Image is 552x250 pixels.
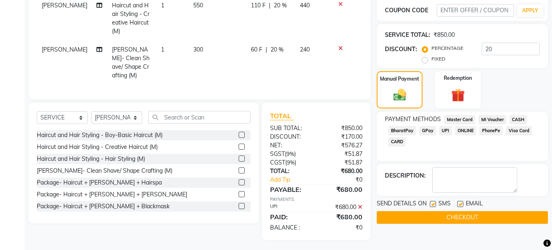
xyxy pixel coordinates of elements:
span: PhonePe [479,126,503,135]
button: APPLY [517,5,543,17]
span: 240 [300,46,310,53]
div: Haircut and Hair Styling - Creative Haircut (M) [37,143,158,151]
span: | [269,1,270,10]
label: FIXED [431,55,445,63]
div: BALANCE : [264,223,316,232]
div: ₹850.00 [434,31,455,39]
img: _cash.svg [389,88,410,102]
span: Master Card [444,115,475,124]
span: CGST [270,159,285,166]
span: SMS [438,199,451,209]
span: 110 F [251,1,266,10]
div: ₹0 [325,176,369,184]
label: Manual Payment [380,75,419,83]
a: Add Tip [264,176,325,184]
span: SGST [270,150,285,158]
div: ₹680.00 [316,203,369,212]
div: ₹576.27 [316,141,369,150]
div: Package- Haircut + [PERSON_NAME] + Blackmask [37,202,170,211]
div: PAID: [264,212,316,222]
div: ₹850.00 [316,124,369,133]
span: | [266,45,267,54]
span: 550 [193,2,203,9]
div: [PERSON_NAME]- Clean Shave/ Shape Crafting (M) [37,167,172,175]
div: SERVICE TOTAL: [385,31,430,39]
div: TOTAL: [264,167,316,176]
div: ( ) [264,158,316,167]
div: DESCRIPTION: [385,171,426,180]
span: 440 [300,2,310,9]
div: ₹51.87 [316,158,369,167]
span: [PERSON_NAME]- Clean Shave/ Shape Crafting (M) [112,46,150,79]
span: BharatPay [388,126,416,135]
div: Package- Haircut + [PERSON_NAME] + Hairspa [37,178,162,187]
span: PAYMENT METHODS [385,115,441,124]
div: ₹680.00 [316,212,369,222]
span: UPI [439,126,452,135]
div: COUPON CODE [385,6,436,15]
span: 20 % [274,1,287,10]
span: [PERSON_NAME] [42,46,87,53]
span: TOTAL [270,112,294,120]
img: _gift.svg [447,87,469,104]
span: 9% [287,159,295,166]
div: SUB TOTAL: [264,124,316,133]
span: 1 [161,46,164,53]
span: 1 [161,2,164,9]
div: DISCOUNT: [385,45,417,54]
div: ₹680.00 [316,185,369,194]
span: 9% [286,151,294,157]
span: 300 [193,46,203,53]
span: GPay [419,126,436,135]
span: SEND DETAILS ON [377,199,427,209]
input: Search or Scan [148,111,250,124]
label: PERCENTAGE [431,45,463,52]
span: EMAIL [466,199,483,209]
span: ONLINE [455,126,476,135]
label: Redemption [444,74,472,82]
div: Haircut and Hair Styling - Hair Styling (M) [37,155,145,163]
span: 20 % [270,45,284,54]
span: MI Voucher [478,115,506,124]
div: Haircut and Hair Styling - Boy-Basic Haircut (M) [37,131,163,140]
div: DISCOUNT: [264,133,316,141]
div: ₹170.00 [316,133,369,141]
span: Visa Card [506,126,532,135]
span: [PERSON_NAME] [42,2,87,9]
div: UPI [264,203,316,212]
div: ₹51.87 [316,150,369,158]
div: PAYMENTS [270,196,362,203]
button: CHECKOUT [377,211,548,224]
div: ₹680.00 [316,167,369,176]
div: NET: [264,141,316,150]
span: CASH [510,115,527,124]
div: Package- Haircut + [PERSON_NAME] + [PERSON_NAME] [37,190,187,199]
span: Haircut and Hair Styling - Creative Haircut (M) [112,2,150,35]
div: ₹0 [316,223,369,232]
span: 60 F [251,45,262,54]
input: ENTER OFFER / COUPON CODE [437,4,514,17]
div: PAYABLE: [264,185,316,194]
div: ( ) [264,150,316,158]
span: CARD [388,137,406,146]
